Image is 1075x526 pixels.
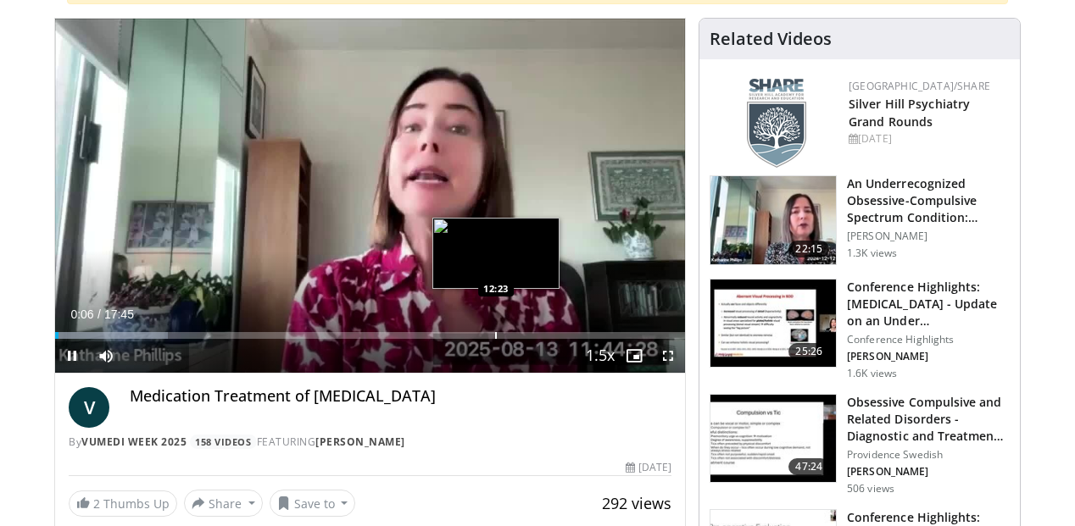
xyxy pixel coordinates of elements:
[788,458,829,475] span: 47:24
[710,280,836,368] img: 9f16e963-74a6-4de5-bbd7-8be3a642d08b.150x105_q85_crop-smart_upscale.jpg
[81,435,187,449] a: Vumedi Week 2025
[432,218,560,289] img: image.jpeg
[626,460,671,475] div: [DATE]
[710,279,1010,380] a: 25:26 Conference Highlights: [MEDICAL_DATA] - Update on an Under… Conference Highlights [PERSON_N...
[617,339,651,373] button: Enable picture-in-picture mode
[69,435,671,450] div: By FEATURING
[710,395,836,483] img: 33f18459-8cfc-461c-9790-5ac175df52b2.150x105_q85_crop-smart_upscale.jpg
[55,332,685,339] div: Progress Bar
[69,387,109,428] a: V
[184,490,263,517] button: Share
[788,343,829,360] span: 25:26
[847,448,1010,462] p: Providence Swedish
[69,490,177,517] a: 2 Thumbs Up
[847,350,1010,363] p: [PERSON_NAME]
[710,394,1010,496] a: 47:24 Obsessive Compulsive and Related Disorders - Diagnostic and Treatmen… Providence Swedish [P...
[89,339,123,373] button: Mute
[847,465,1010,479] p: [PERSON_NAME]
[710,175,1010,265] a: 22:15 An Underrecognized Obsessive-Compulsive Spectrum Condition: Olfactor… [PERSON_NAME] 1.3K views
[602,493,671,513] span: 292 views
[847,367,897,380] p: 1.6K views
[710,29,832,49] h4: Related Videos
[788,241,829,257] span: 22:15
[847,175,1010,226] h3: An Underrecognized Obsessive-Compulsive Spectrum Condition: Olfactor…
[270,490,356,517] button: Save to
[847,333,1010,346] p: Conference Highlights
[847,230,1010,243] p: [PERSON_NAME]
[747,79,806,168] img: f8aaeb6d-318f-4fcf-bd1d-54ce21f29e87.png.150x105_q85_autocrop_double_scale_upscale_version-0.2.png
[55,19,685,374] video-js: Video Player
[849,131,1006,147] div: [DATE]
[849,96,970,130] a: Silver Hill Psychiatry Grand Rounds
[651,339,685,373] button: Fullscreen
[847,394,1010,445] h3: Obsessive Compulsive and Related Disorders - Diagnostic and Treatmen…
[93,496,100,512] span: 2
[847,482,894,496] p: 506 views
[130,387,671,406] h4: Medication Treatment of [MEDICAL_DATA]
[583,339,617,373] button: Playback Rate
[190,435,257,449] a: 158 Videos
[315,435,405,449] a: [PERSON_NAME]
[847,246,897,260] p: 1.3K views
[104,307,134,321] span: 17:45
[97,307,101,321] span: /
[847,279,1010,329] h3: Conference Highlights: [MEDICAL_DATA] - Update on an Under…
[710,176,836,264] img: d46add6d-6fd9-4c62-8e3b-7019dc31b867.150x105_q85_crop-smart_upscale.jpg
[70,307,93,321] span: 0:06
[849,79,990,93] a: [GEOGRAPHIC_DATA]/SHARE
[55,339,89,373] button: Pause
